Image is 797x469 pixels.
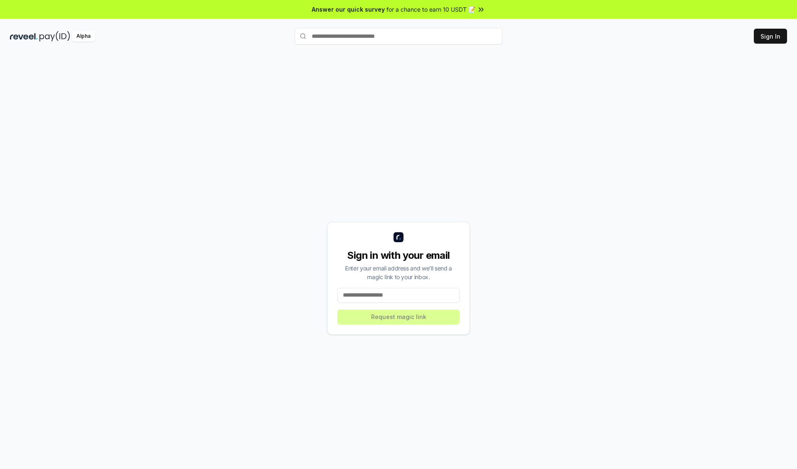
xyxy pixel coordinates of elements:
button: Sign In [754,29,787,44]
span: Answer our quick survey [312,5,385,14]
img: logo_small [394,232,403,242]
div: Sign in with your email [337,249,460,262]
div: Enter your email address and we’ll send a magic link to your inbox. [337,264,460,281]
div: Alpha [72,31,95,42]
span: for a chance to earn 10 USDT 📝 [386,5,475,14]
img: reveel_dark [10,31,38,42]
img: pay_id [39,31,70,42]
